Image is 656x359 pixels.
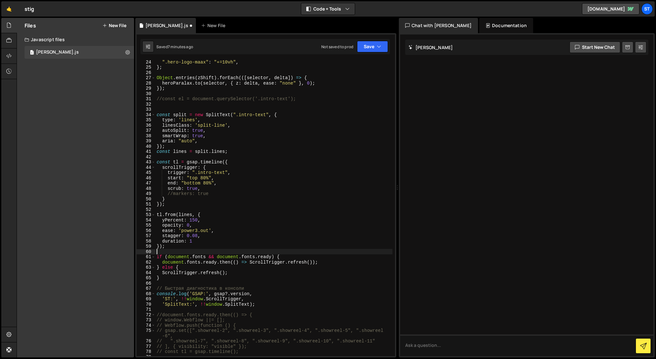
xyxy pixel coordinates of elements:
[137,165,155,170] div: 44
[137,170,155,176] div: 45
[137,181,155,186] div: 47
[137,75,155,81] div: 27
[301,3,355,15] button: Code + Tools
[137,218,155,223] div: 54
[137,296,155,302] div: 69
[137,223,155,228] div: 55
[137,117,155,123] div: 35
[145,22,188,29] div: [PERSON_NAME].js
[25,22,36,29] h2: Files
[137,112,155,118] div: 34
[137,349,155,355] div: 78
[137,249,155,255] div: 60
[137,270,155,276] div: 64
[1,1,17,17] a: 🤙
[137,207,155,213] div: 52
[137,144,155,149] div: 40
[137,286,155,291] div: 67
[137,307,155,312] div: 71
[137,70,155,76] div: 26
[137,123,155,128] div: 36
[137,160,155,165] div: 43
[137,107,155,112] div: 33
[137,275,155,281] div: 65
[137,154,155,160] div: 42
[201,22,228,29] div: New File
[641,3,653,15] a: St
[137,60,155,65] div: 24
[137,202,155,207] div: 51
[137,302,155,307] div: 70
[17,33,134,46] div: Javascript files
[137,197,155,202] div: 50
[25,46,134,59] div: 16026/42920.js
[137,81,155,86] div: 28
[137,244,155,249] div: 59
[137,133,155,139] div: 38
[137,312,155,318] div: 72
[137,254,155,260] div: 61
[408,44,453,50] h2: [PERSON_NAME]
[137,339,155,344] div: 76
[36,49,79,55] div: [PERSON_NAME].js
[479,18,533,33] div: Documentation
[137,344,155,349] div: 77
[399,18,478,33] div: Chat with [PERSON_NAME]
[137,102,155,107] div: 32
[357,41,388,52] button: Save
[137,239,155,244] div: 58
[102,23,126,28] button: New File
[137,149,155,154] div: 41
[137,186,155,191] div: 48
[137,233,155,239] div: 57
[137,291,155,297] div: 68
[137,65,155,70] div: 25
[137,328,155,339] div: 75
[156,44,193,49] div: Saved
[582,3,639,15] a: [DOMAIN_NAME]
[137,176,155,181] div: 46
[137,323,155,328] div: 74
[137,228,155,234] div: 56
[137,128,155,133] div: 37
[137,191,155,197] div: 49
[137,91,155,97] div: 30
[137,96,155,102] div: 31
[321,44,353,49] div: Not saved to prod
[168,44,193,49] div: 7 minutes ago
[137,138,155,144] div: 39
[570,41,620,53] button: Start new chat
[137,86,155,91] div: 29
[137,318,155,323] div: 73
[137,265,155,270] div: 63
[25,5,34,13] div: stig
[137,212,155,218] div: 53
[137,281,155,286] div: 66
[30,50,34,56] span: 1
[137,260,155,265] div: 62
